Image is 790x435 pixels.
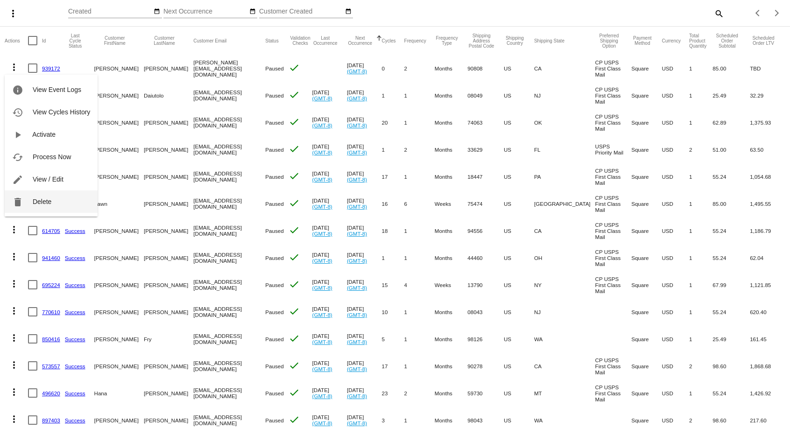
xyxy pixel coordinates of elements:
mat-icon: play_arrow [12,129,23,140]
mat-icon: delete [12,196,23,208]
mat-icon: info [12,84,23,96]
mat-icon: edit [12,174,23,185]
span: Activate [32,131,56,138]
mat-icon: cached [12,152,23,163]
span: View Event Logs [33,86,81,93]
span: View Cycles History [33,108,90,116]
span: Process Now [33,153,71,161]
span: Delete [33,198,51,205]
span: View / Edit [33,175,63,183]
mat-icon: history [12,107,23,118]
